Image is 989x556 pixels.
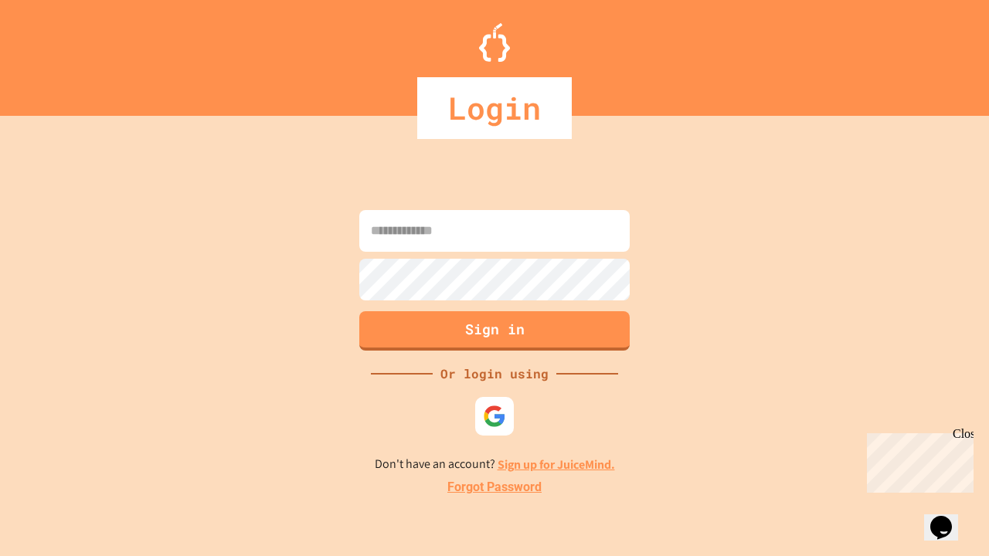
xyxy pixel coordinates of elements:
a: Forgot Password [447,478,542,497]
img: Logo.svg [479,23,510,62]
img: google-icon.svg [483,405,506,428]
button: Sign in [359,311,630,351]
div: Chat with us now!Close [6,6,107,98]
a: Sign up for JuiceMind. [498,456,615,473]
div: Login [417,77,572,139]
iframe: chat widget [924,494,974,541]
iframe: chat widget [861,427,974,493]
p: Don't have an account? [375,455,615,474]
div: Or login using [433,364,556,383]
